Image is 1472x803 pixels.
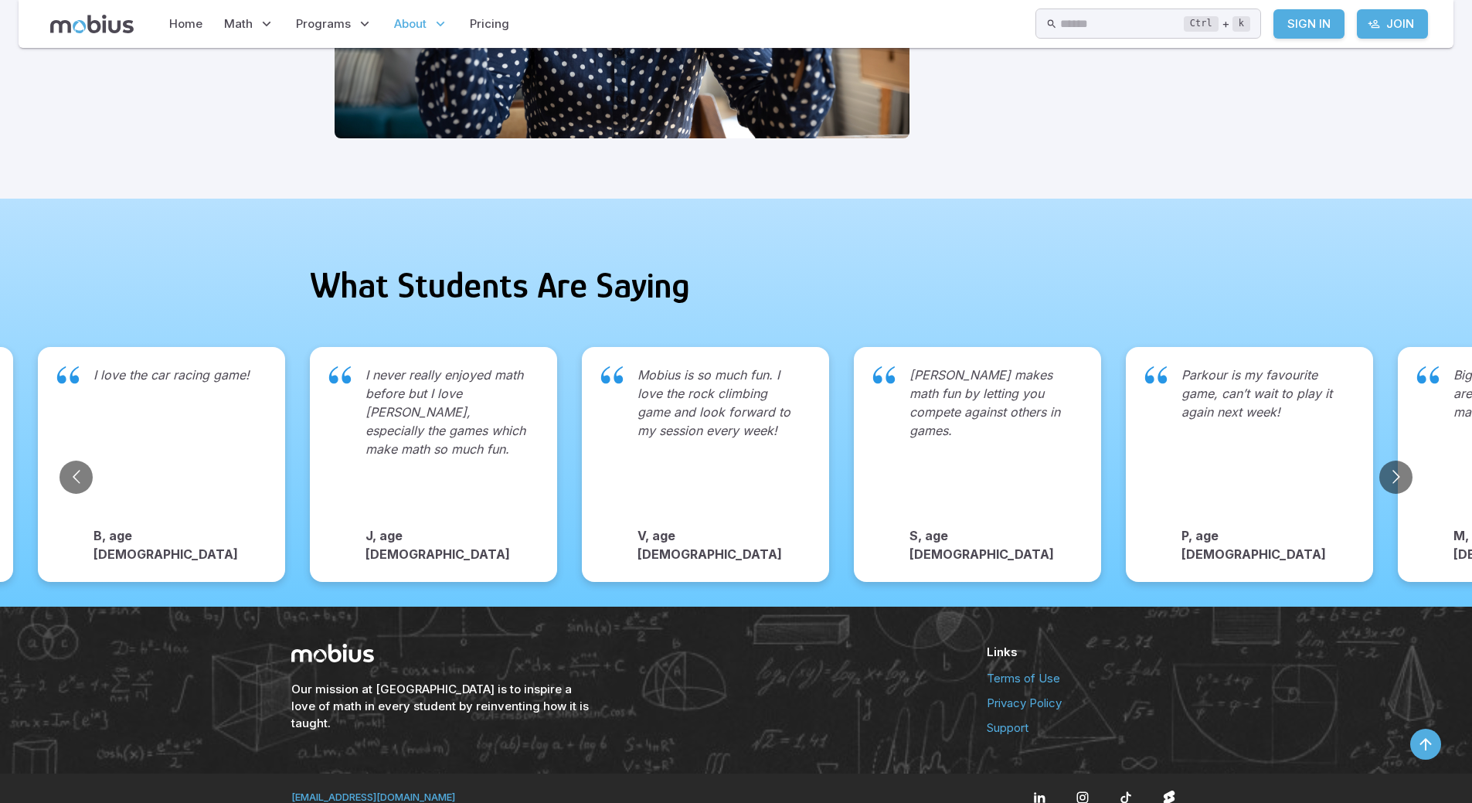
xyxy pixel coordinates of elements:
p: I love the car racing game! [93,366,254,514]
p: J, age [DEMOGRAPHIC_DATA] [365,526,526,563]
a: Join [1357,9,1428,39]
a: Pricing [465,6,514,42]
a: Home [165,6,207,42]
a: Sign In [1273,9,1345,39]
div: + [1184,15,1250,33]
p: I never really enjoyed math before but I love [PERSON_NAME], especially the games which make math... [365,366,526,514]
p: [PERSON_NAME] makes math fun by letting you compete against others in games. [909,366,1070,514]
p: Mobius is so much fun. I love the rock climbing game and look forward to my session every week! [637,366,798,514]
span: About [394,15,427,32]
span: Programs [296,15,351,32]
p: S, age [DEMOGRAPHIC_DATA] [909,526,1070,563]
h2: What Students Are Saying [310,267,1163,304]
button: Go to next slide [1379,461,1413,494]
kbd: Ctrl [1184,16,1219,32]
button: Go to previous slide [59,461,93,494]
a: [EMAIL_ADDRESS][DOMAIN_NAME] [291,791,455,803]
kbd: k [1232,16,1250,32]
p: Parkour is my favourite game, can’t wait to play it again next week! [1181,366,1342,514]
a: Privacy Policy [987,695,1181,712]
p: V, age [DEMOGRAPHIC_DATA] [637,526,798,563]
h6: Links [987,644,1181,661]
a: Terms of Use [987,670,1181,687]
a: Support [987,720,1181,737]
p: B, age [DEMOGRAPHIC_DATA] [93,526,254,563]
span: Math [224,15,253,32]
p: P, age [DEMOGRAPHIC_DATA] [1181,526,1342,563]
h6: Our mission at [GEOGRAPHIC_DATA] is to inspire a love of math in every student by reinventing how... [291,681,593,732]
